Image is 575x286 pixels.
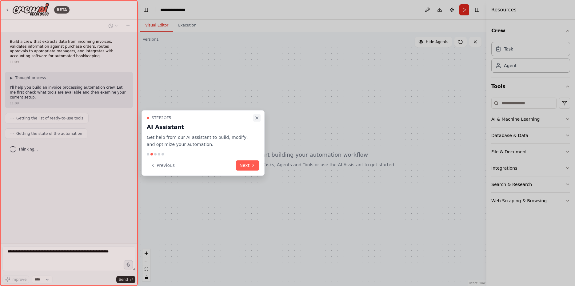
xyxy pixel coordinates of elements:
[142,6,150,14] button: Hide left sidebar
[147,160,178,171] button: Previous
[253,114,261,122] button: Close walkthrough
[147,123,252,131] h3: AI Assistant
[147,134,252,148] p: Get help from our AI assistant to build, modify, and optimize your automation.
[152,115,171,120] span: Step 2 of 5
[236,160,259,171] button: Next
